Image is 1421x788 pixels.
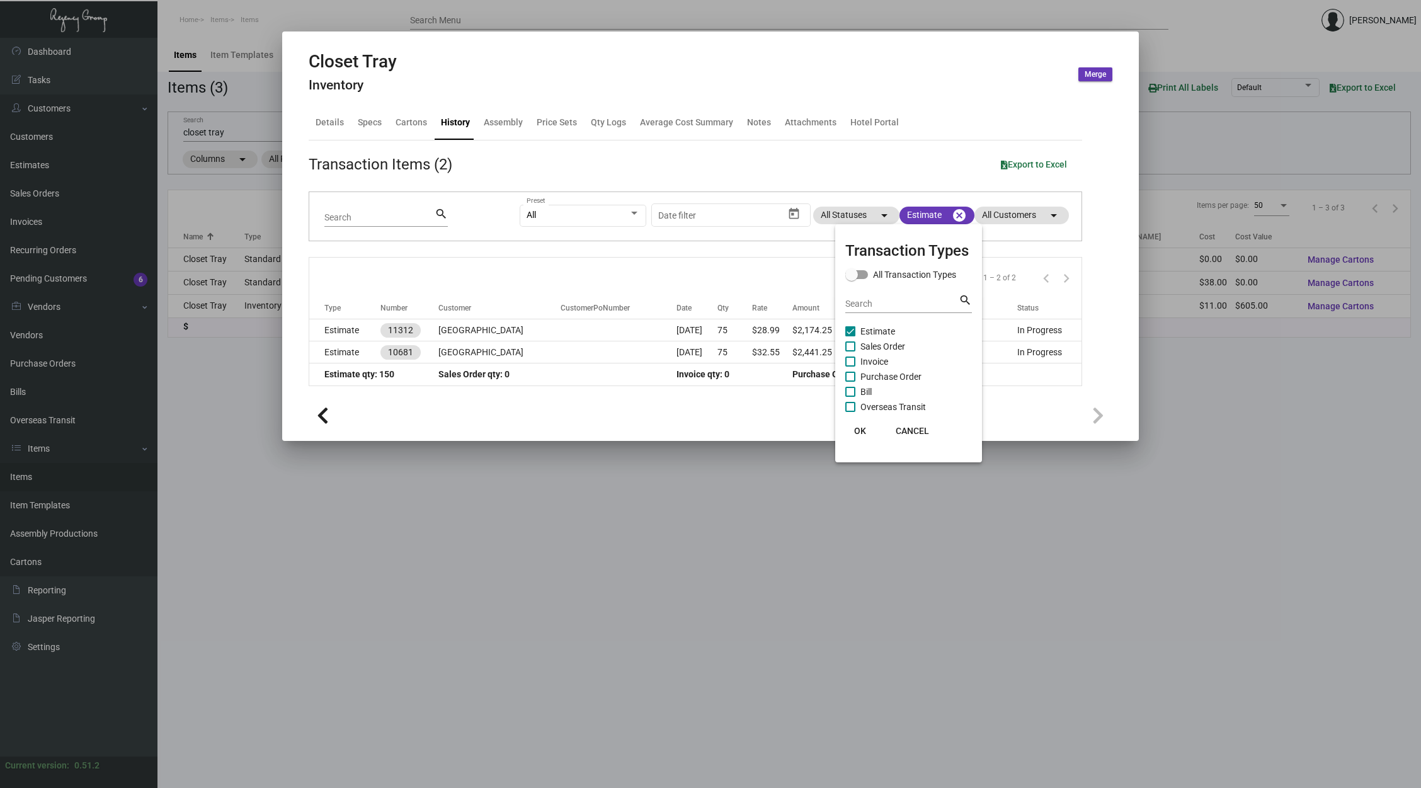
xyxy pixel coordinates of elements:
[860,399,926,414] span: Overseas Transit
[886,420,939,442] button: CANCEL
[860,384,872,399] span: Bill
[959,293,972,308] mat-icon: search
[896,426,929,436] span: CANCEL
[860,324,895,339] span: Estimate
[873,267,956,282] span: All Transaction Types
[860,354,888,369] span: Invoice
[860,339,905,354] span: Sales Order
[854,426,866,436] span: OK
[5,759,69,772] div: Current version:
[74,759,100,772] div: 0.51.2
[860,369,922,384] span: Purchase Order
[840,420,881,442] button: OK
[845,239,972,262] mat-card-title: Transaction Types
